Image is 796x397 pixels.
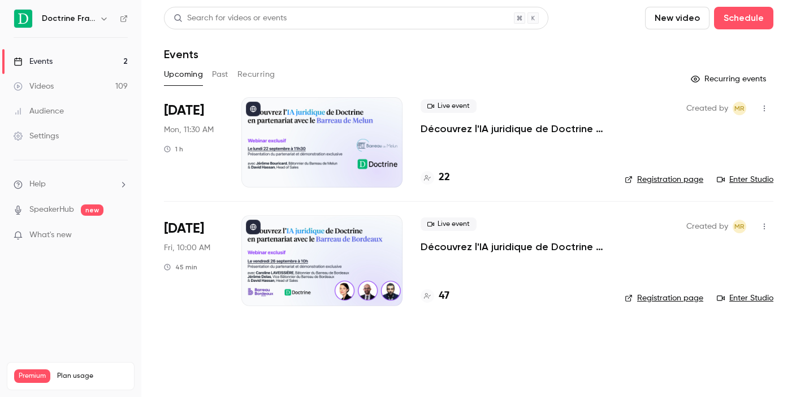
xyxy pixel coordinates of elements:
span: Created by [686,220,728,233]
span: What's new [29,229,72,241]
h4: 47 [439,289,449,304]
div: Audience [14,106,64,117]
span: Live event [421,99,477,113]
div: 1 h [164,145,183,154]
h4: 22 [439,170,450,185]
button: Past [212,66,228,84]
button: Upcoming [164,66,203,84]
img: Doctrine France [14,10,32,28]
button: Recurring events [686,70,773,88]
span: Premium [14,369,50,383]
a: Registration page [625,174,703,185]
h1: Events [164,47,198,61]
div: Settings [14,130,59,142]
span: Mon, 11:30 AM [164,124,214,136]
a: Enter Studio [717,293,773,304]
span: MR [734,102,745,115]
button: Recurring [237,66,275,84]
button: New video [645,7,710,29]
div: 45 min [164,263,197,272]
div: Events [14,56,53,67]
span: Created by [686,102,728,115]
span: [DATE] [164,102,204,120]
span: Live event [421,217,477,231]
a: Enter Studio [717,174,773,185]
span: Fri, 10:00 AM [164,242,210,254]
a: 22 [421,170,450,185]
h6: Doctrine France [42,13,95,24]
div: Sep 26 Fri, 10:00 AM (Europe/Paris) [164,215,223,306]
div: Videos [14,81,54,92]
span: Help [29,178,46,190]
iframe: Noticeable Trigger [114,230,128,241]
span: MR [734,220,745,233]
div: Search for videos or events [174,12,287,24]
a: 47 [421,289,449,304]
a: SpeakerHub [29,204,74,216]
span: new [81,204,103,216]
a: Registration page [625,293,703,304]
a: Découvrez l'IA juridique de Doctrine en partenariat avec le Barreau de Bordeaux [421,240,607,254]
button: Schedule [714,7,773,29]
div: Sep 22 Mon, 11:30 AM (Europe/Paris) [164,97,223,187]
span: Marguerite Rubin de Cervens [733,102,746,115]
li: help-dropdown-opener [14,178,128,190]
span: [DATE] [164,220,204,238]
span: Marguerite Rubin de Cervens [733,220,746,233]
span: Plan usage [57,372,127,381]
a: Découvrez l'IA juridique de Doctrine en partenariat avec le Barreau de Melun [421,122,607,136]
